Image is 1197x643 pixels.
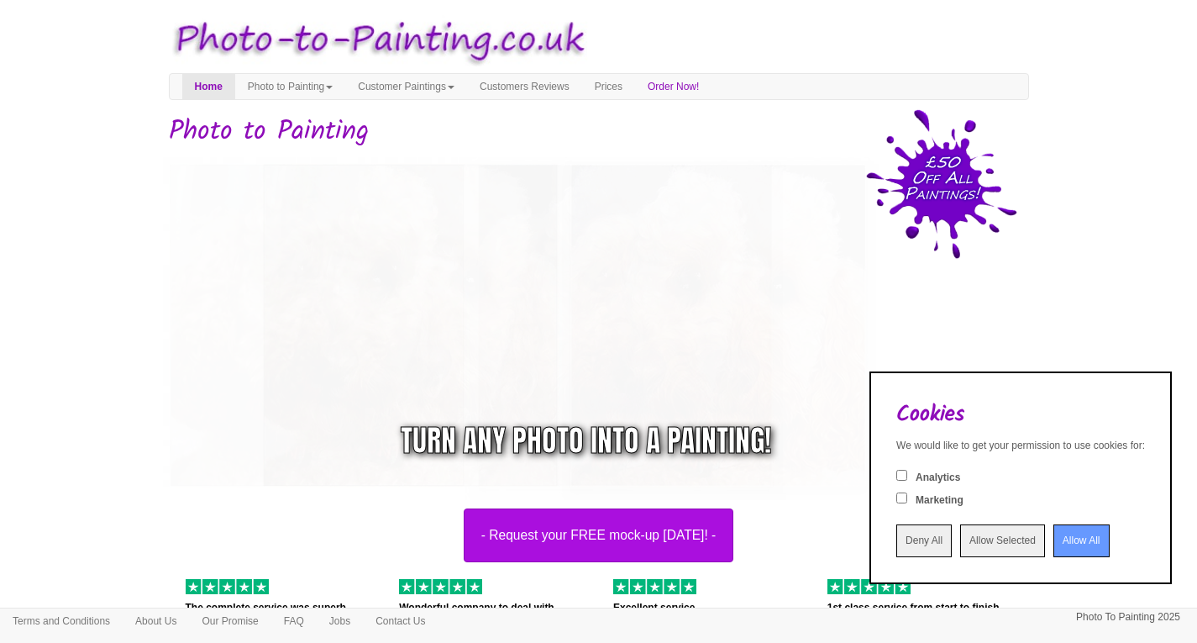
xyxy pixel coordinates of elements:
[635,74,711,99] a: Order Now!
[189,609,270,634] a: Our Promise
[169,117,1029,146] h1: Photo to Painting
[613,579,696,594] img: 5 of out 5 stars
[235,74,345,99] a: Photo to Painting
[271,609,317,634] a: FAQ
[317,609,363,634] a: Jobs
[123,609,189,634] a: About Us
[345,74,467,99] a: Customer Paintings
[160,8,591,73] img: Photo to Painting
[186,599,375,635] p: The complete service was superb from…
[896,439,1145,453] div: We would like to get your permission to use cookies for:
[827,579,911,594] img: 5 of out 5 stars
[916,493,963,508] label: Marketing
[916,471,960,485] label: Analytics
[464,509,734,562] button: - Request your FREE mock-up [DATE]! -
[896,524,952,557] input: Deny All
[182,74,235,99] a: Home
[363,609,438,634] a: Contact Us
[186,579,269,594] img: 5 of out 5 stars
[582,74,635,99] a: Prices
[960,524,1045,557] input: Allow Selected
[613,599,802,617] p: Excellent service
[399,579,482,594] img: 5 of out 5 stars
[401,419,771,462] div: Turn any photo into a painting!
[896,403,1145,427] h2: Cookies
[1053,524,1110,557] input: Allow All
[156,150,786,500] img: Oil painting of a dog
[467,74,582,99] a: Customers Reviews
[249,150,879,500] img: monty-small.jpg
[1076,609,1180,626] p: Photo To Painting 2025
[866,109,1017,259] img: 50 pound price drop
[399,599,588,617] p: Wonderful company to deal with
[827,599,1016,617] p: 1st class service from start to finish…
